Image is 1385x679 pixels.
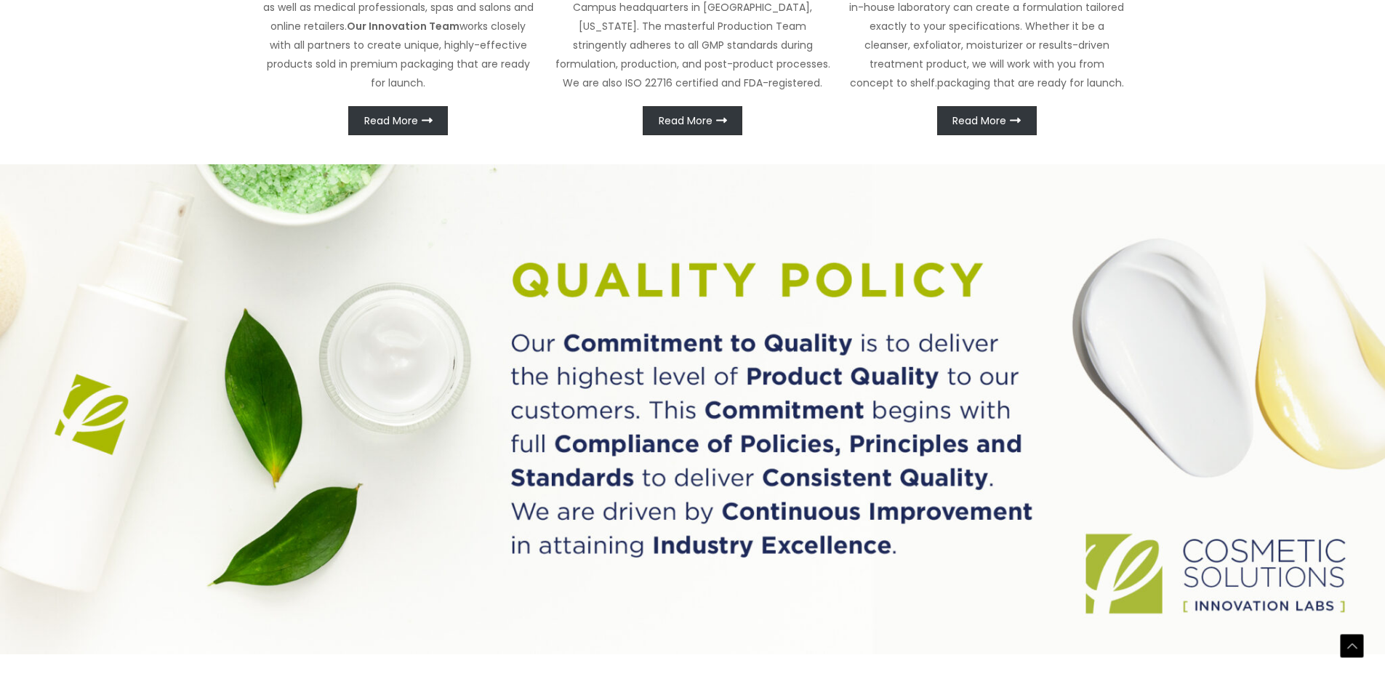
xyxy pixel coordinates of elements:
[952,116,1006,126] span: Read More
[364,116,418,126] span: Read More
[937,106,1037,135] a: Read More
[347,19,459,33] strong: Our Innovation Team
[659,116,712,126] span: Read More
[643,106,742,135] a: Read More
[348,106,448,135] a: Read More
